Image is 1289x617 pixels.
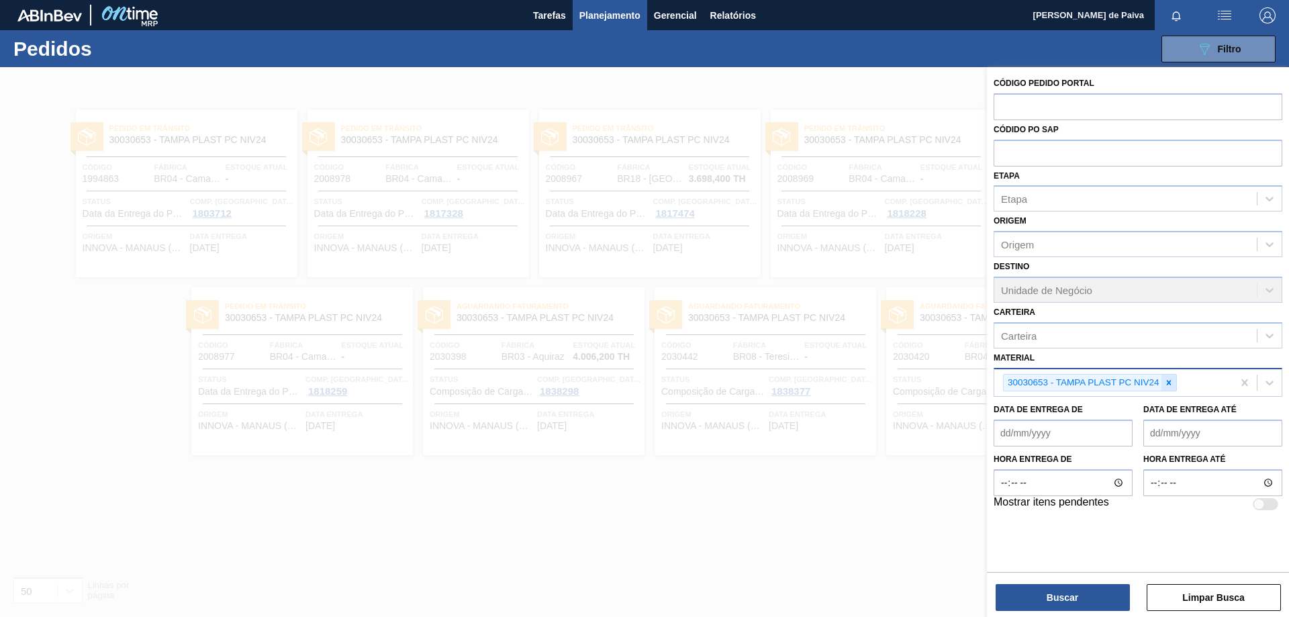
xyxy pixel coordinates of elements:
[1143,450,1282,469] label: Hora entrega até
[1218,44,1241,54] span: Filtro
[994,307,1035,317] label: Carteira
[1155,6,1198,25] button: Notificações
[1001,239,1034,250] div: Origem
[994,496,1109,512] label: Mostrar itens pendentes
[994,262,1029,271] label: Destino
[994,125,1059,134] label: Códido PO SAP
[1001,193,1027,205] div: Etapa
[994,420,1133,446] input: dd/mm/yyyy
[994,353,1035,363] label: Material
[994,79,1094,88] label: Código Pedido Portal
[994,405,1083,414] label: Data de Entrega de
[1259,7,1276,23] img: Logout
[533,7,566,23] span: Tarefas
[1143,420,1282,446] input: dd/mm/yyyy
[710,7,756,23] span: Relatórios
[13,41,214,56] h1: Pedidos
[994,450,1133,469] label: Hora entrega de
[579,7,640,23] span: Planejamento
[1143,405,1237,414] label: Data de Entrega até
[1216,7,1233,23] img: userActions
[1161,36,1276,62] button: Filtro
[17,9,82,21] img: TNhmsLtSVTkK8tSr43FrP2fwEKptu5GPRR3wAAAABJRU5ErkJggg==
[1001,330,1037,341] div: Carteira
[654,7,697,23] span: Gerencial
[1004,375,1161,391] div: 30030653 - TAMPA PLAST PC NIV24
[994,216,1027,226] label: Origem
[994,171,1020,181] label: Etapa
